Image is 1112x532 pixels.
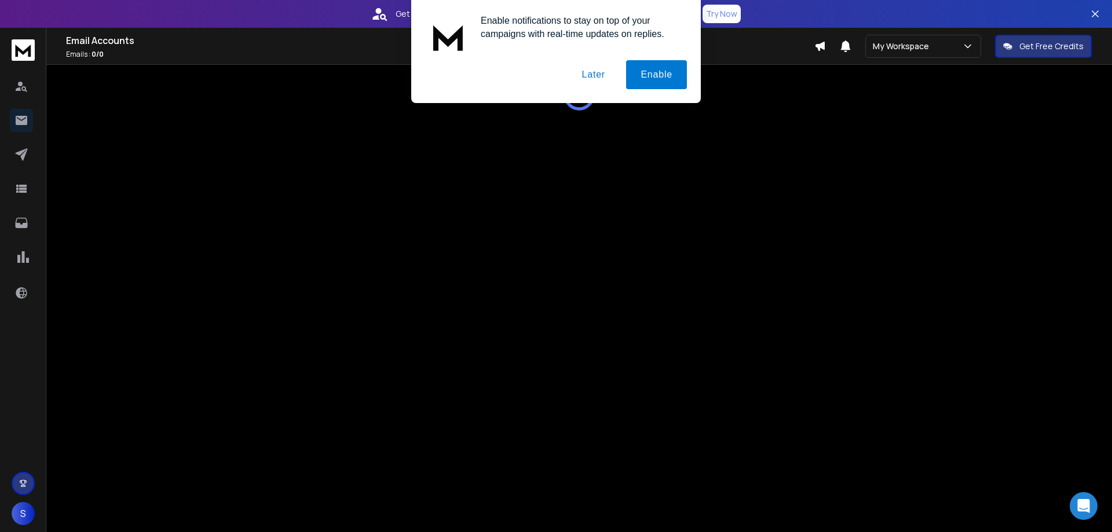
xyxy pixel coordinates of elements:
button: Enable [626,60,687,89]
button: S [12,502,35,525]
img: notification icon [425,14,471,60]
button: Later [567,60,619,89]
div: Open Intercom Messenger [1070,492,1098,520]
div: Enable notifications to stay on top of your campaigns with real-time updates on replies. [471,14,687,41]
